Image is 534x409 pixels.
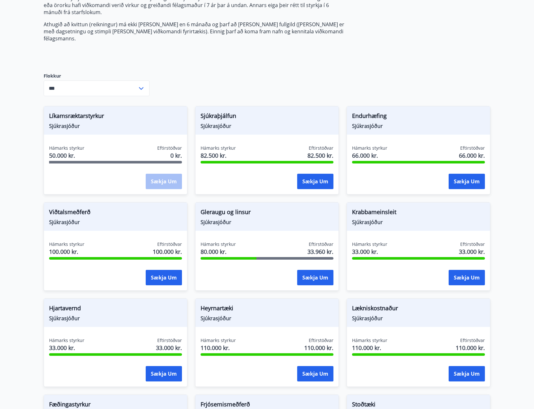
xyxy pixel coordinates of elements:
span: Sjúkrasjóður [201,122,333,129]
span: 0 kr. [170,151,182,160]
span: Líkamsræktarstyrkur [49,112,182,122]
span: Hámarks styrkur [352,241,387,247]
span: Hámarks styrkur [49,145,84,151]
span: 82.500 kr. [201,151,236,160]
span: 82.500 kr. [307,151,333,160]
button: Sækja um [297,366,333,381]
label: Flokkur [44,73,150,79]
span: 50.000 kr. [49,151,84,160]
span: 100.000 kr. [49,247,84,256]
span: Viðtalsmeðferð [49,208,182,219]
span: Eftirstöðvar [157,145,182,151]
span: 66.000 kr. [352,151,387,160]
span: 33.000 kr. [156,344,182,352]
button: Sækja um [146,270,182,285]
span: Krabbameinsleit [352,208,485,219]
span: Eftirstöðvar [460,337,485,344]
span: 110.000 kr. [456,344,485,352]
p: Athugið að kvittun (reikningur) má ekki [PERSON_NAME] en 6 mánaða og þarf að [PERSON_NAME] fullgi... [44,21,347,42]
span: Eftirstöðvar [460,145,485,151]
span: 110.000 kr. [352,344,387,352]
button: Sækja um [449,366,485,381]
span: Eftirstöðvar [157,337,182,344]
button: Sækja um [297,174,333,189]
span: 33.000 kr. [352,247,387,256]
span: 33.000 kr. [459,247,485,256]
span: Sjúkrasjóður [201,315,333,322]
span: Sjúkrasjóður [201,219,333,226]
span: Sjúkrasjóður [352,219,485,226]
span: 33.000 kr. [49,344,84,352]
span: 66.000 kr. [459,151,485,160]
span: Gleraugu og linsur [201,208,333,219]
span: Hámarks styrkur [49,337,84,344]
span: Eftirstöðvar [309,145,333,151]
span: Heyrnartæki [201,304,333,315]
button: Sækja um [297,270,333,285]
span: 110.000 kr. [201,344,236,352]
span: Hámarks styrkur [201,337,236,344]
span: 33.960 kr. [307,247,333,256]
button: Sækja um [449,174,485,189]
span: Sjúkrasjóður [352,122,485,129]
span: Eftirstöðvar [309,241,333,247]
span: Eftirstöðvar [157,241,182,247]
span: Hámarks styrkur [352,337,387,344]
span: Hjartavernd [49,304,182,315]
button: Sækja um [146,366,182,381]
span: Hámarks styrkur [201,241,236,247]
button: Sækja um [449,270,485,285]
span: Hámarks styrkur [201,145,236,151]
span: Sjúkrasjóður [352,315,485,322]
span: Lækniskostnaður [352,304,485,315]
span: Sjúkrasjóður [49,122,182,129]
span: Endurhæfing [352,112,485,122]
span: Hámarks styrkur [352,145,387,151]
span: 110.000 kr. [304,344,333,352]
span: Eftirstöðvar [460,241,485,247]
span: Sjúkrasjóður [49,219,182,226]
span: 100.000 kr. [153,247,182,256]
span: Sjúkrasjóður [49,315,182,322]
span: Hámarks styrkur [49,241,84,247]
span: Sjúkraþjálfun [201,112,333,122]
span: Eftirstöðvar [309,337,333,344]
span: 80.000 kr. [201,247,236,256]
